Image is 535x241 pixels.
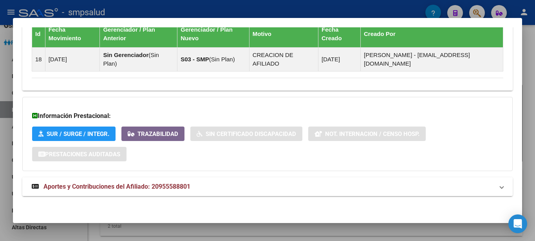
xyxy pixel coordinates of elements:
[508,214,527,233] div: Open Intercom Messenger
[100,20,177,47] th: Gerenciador / Plan Anterior
[177,47,249,71] td: ( )
[45,151,120,158] span: Prestaciones Auditadas
[121,127,184,141] button: Trazabilidad
[103,52,148,58] strong: Sin Gerenciador
[32,111,503,121] h3: Información Prestacional:
[45,20,100,47] th: Fecha Movimiento
[249,20,318,47] th: Motivo
[100,47,177,71] td: ( )
[325,130,419,137] span: Not. Internacion / Censo Hosp.
[32,20,45,47] th: Id
[361,47,503,71] td: [PERSON_NAME] - [EMAIL_ADDRESS][DOMAIN_NAME]
[190,127,302,141] button: Sin Certificado Discapacidad
[137,130,178,137] span: Trazabilidad
[211,56,233,62] span: Sin Plan
[45,47,100,71] td: [DATE]
[318,47,360,71] td: [DATE]
[181,56,209,62] strong: S03 - SMP
[308,127,426,141] button: Not. Internacion / Censo Hosp.
[206,130,296,137] span: Sin Certificado Discapacidad
[177,20,249,47] th: Gerenciador / Plan Nuevo
[43,183,190,190] span: Aportes y Contribuciones del Afiliado: 20955588801
[47,130,109,137] span: SUR / SURGE / INTEGR.
[32,47,45,71] td: 18
[361,20,503,47] th: Creado Por
[103,52,159,67] span: Sin Plan
[249,47,318,71] td: CREACION DE AFILIADO
[318,20,360,47] th: Fecha Creado
[32,127,116,141] button: SUR / SURGE / INTEGR.
[32,147,127,161] button: Prestaciones Auditadas
[22,177,513,196] mat-expansion-panel-header: Aportes y Contribuciones del Afiliado: 20955588801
